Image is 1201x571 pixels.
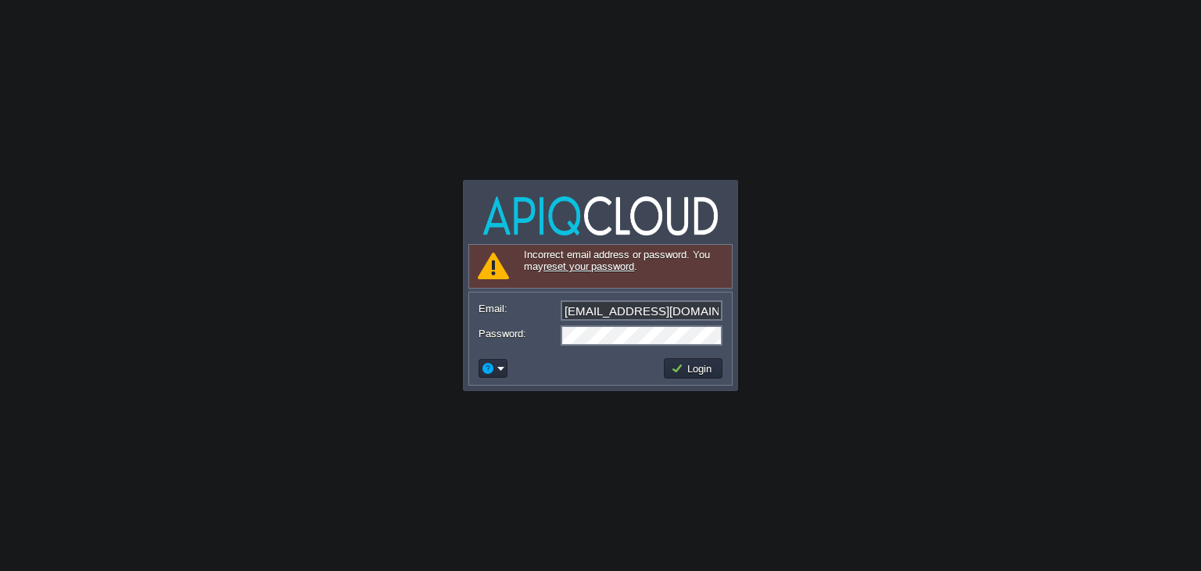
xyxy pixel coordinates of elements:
label: Email: [479,300,559,317]
button: Login [671,361,716,375]
img: APIQCloud [483,196,718,235]
label: Password: [479,325,559,342]
a: reset your password [543,260,634,272]
div: Incorrect email address or password. You may . [468,244,733,289]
